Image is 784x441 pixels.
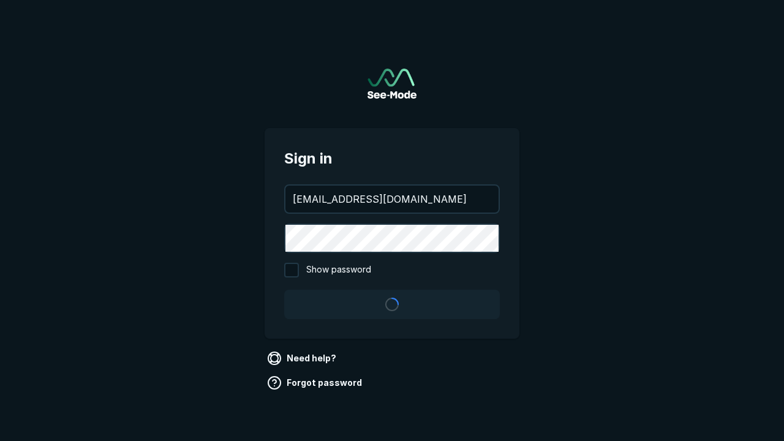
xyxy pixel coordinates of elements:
img: See-Mode Logo [367,69,417,99]
span: Sign in [284,148,500,170]
a: Forgot password [265,373,367,393]
a: Go to sign in [367,69,417,99]
a: Need help? [265,349,341,368]
input: your@email.com [285,186,499,213]
span: Show password [306,263,371,277]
